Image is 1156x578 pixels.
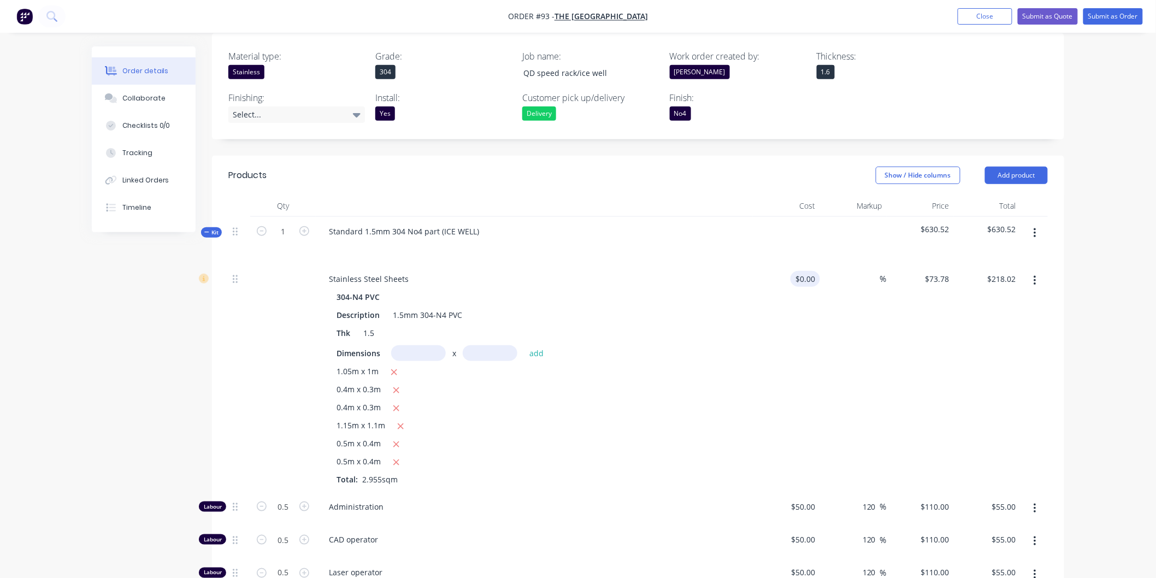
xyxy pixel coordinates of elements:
[199,502,226,512] div: Labour
[122,66,169,76] div: Order details
[228,107,365,123] div: Select...
[522,107,556,121] div: Delivery
[375,65,396,79] div: 304
[1083,8,1143,25] button: Submit as Order
[92,112,196,139] button: Checklists 0/0
[358,474,402,485] span: 2.955sqm
[320,223,488,239] div: Standard 1.5mm 304 No4 part (ICE WELL)
[337,347,380,359] span: Dimensions
[337,456,381,469] span: 0.5m x 0.4m
[337,289,384,305] div: 304-N4 PVC
[753,195,820,217] div: Cost
[954,195,1021,217] div: Total
[228,91,365,104] label: Finishing:
[817,65,835,79] div: 1.6
[375,91,512,104] label: Install:
[887,195,954,217] div: Price
[199,534,226,545] div: Labour
[16,8,33,25] img: Factory
[250,195,316,217] div: Qty
[337,384,381,397] span: 0.4m x 0.3m
[122,93,166,103] div: Collaborate
[522,50,659,63] label: Job name:
[329,501,748,512] span: Administration
[880,534,887,546] span: %
[199,568,226,578] div: Labour
[880,500,887,513] span: %
[337,365,379,379] span: 1.05m x 1m
[452,347,456,359] span: x
[337,420,385,433] span: 1.15m x 1.1m
[958,8,1012,25] button: Close
[820,195,887,217] div: Markup
[329,534,748,545] span: CAD operator
[1018,8,1078,25] button: Submit as Quote
[817,50,953,63] label: Thickness:
[92,57,196,85] button: Order details
[92,85,196,112] button: Collaborate
[891,223,949,235] span: $630.52
[332,307,384,323] div: Description
[670,107,691,121] div: No4
[876,167,960,184] button: Show / Hide columns
[555,11,648,22] a: The [GEOGRAPHIC_DATA]
[228,65,264,79] div: Stainless
[204,228,219,237] span: Kit
[375,107,395,121] div: Yes
[92,167,196,194] button: Linked Orders
[359,325,379,341] div: 1.5
[670,91,806,104] label: Finish:
[375,50,512,63] label: Grade:
[515,65,651,81] div: QD speed rack/ice well
[337,474,358,485] span: Total:
[92,194,196,221] button: Timeline
[228,50,365,63] label: Material type:
[122,121,170,131] div: Checklists 0/0
[337,438,381,451] span: 0.5m x 0.4m
[958,223,1017,235] span: $630.52
[670,50,806,63] label: Work order created by:
[337,402,381,415] span: 0.4m x 0.3m
[388,307,467,323] div: 1.5mm 304-N4 PVC
[524,346,550,361] button: add
[332,325,355,341] div: Thk
[92,139,196,167] button: Tracking
[508,11,555,22] span: Order #93 -
[228,169,267,182] div: Products
[670,65,730,79] div: [PERSON_NAME]
[122,203,151,213] div: Timeline
[320,271,417,287] div: Stainless Steel Sheets
[201,227,222,238] div: Kit
[522,91,659,104] label: Customer pick up/delivery
[122,148,152,158] div: Tracking
[880,273,887,285] span: %
[122,175,169,185] div: Linked Orders
[985,167,1048,184] button: Add product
